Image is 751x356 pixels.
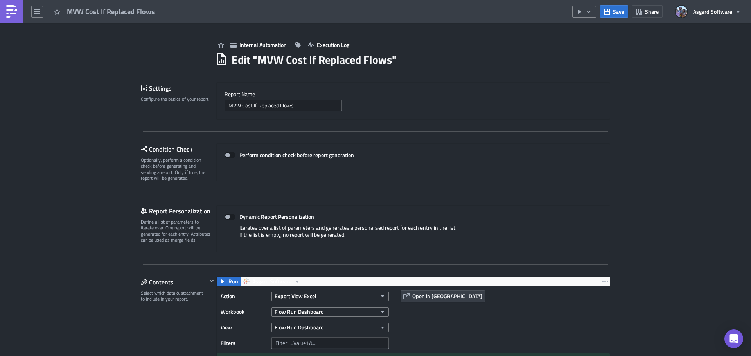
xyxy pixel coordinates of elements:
button: Asgard Software [241,277,303,286]
strong: Perform condition check before report generation [239,151,354,159]
div: Optionally, perform a condition check before generating and sending a report. Only if true, the r... [141,157,211,181]
span: Open in [GEOGRAPHIC_DATA] [412,292,482,300]
button: Save [600,5,628,18]
span: Internal Automation [239,41,287,49]
button: Flow Run Dashboard [271,307,389,317]
button: Asgard Software [671,3,745,20]
button: Open in [GEOGRAPHIC_DATA] [401,290,485,302]
button: Internal Automation [226,39,291,51]
span: Flow Run Dashboard [275,323,324,331]
label: Report Nam﻿e [225,91,602,98]
span: MVW Cost If Replaced Flows [67,7,156,16]
span: Flow Run Dashboard [275,308,324,316]
span: Save [613,7,624,16]
div: Settings [141,82,216,94]
h1: Edit " MVW Cost If Replaced Flows " [232,53,397,67]
div: Report Personalization [141,205,216,217]
div: Configure the basics of your report. [141,96,211,102]
button: Share [632,5,663,18]
button: Flow Run Dashboard [271,323,389,332]
label: View [221,322,268,333]
img: PushMetrics [5,5,18,18]
label: Workbook [221,306,268,318]
button: Hide content [207,276,216,286]
span: Asgard Software [693,7,732,16]
span: Execution Log [317,41,349,49]
label: Filters [221,337,268,349]
button: Execution Log [304,39,353,51]
div: Define a list of parameters to iterate over. One report will be generated for each entry. Attribu... [141,219,211,243]
span: Run [228,277,238,286]
div: Iterates over a list of parameters and generates a personalised report for each entry in the list... [225,224,602,244]
span: Export View Excel [275,292,316,300]
div: Condition Check [141,143,216,155]
button: Run [217,277,241,286]
strong: Dynamic Report Personalization [239,213,314,221]
div: Open Intercom Messenger [724,329,743,348]
label: Action [221,290,268,302]
button: Export View Excel [271,292,389,301]
div: Select which data & attachment to include in your report. [141,290,207,302]
span: Share [645,7,659,16]
div: Contents [141,276,207,288]
img: Avatar [675,5,688,18]
span: Asgard Software [252,277,291,286]
input: Filter1=Value1&... [271,337,389,349]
